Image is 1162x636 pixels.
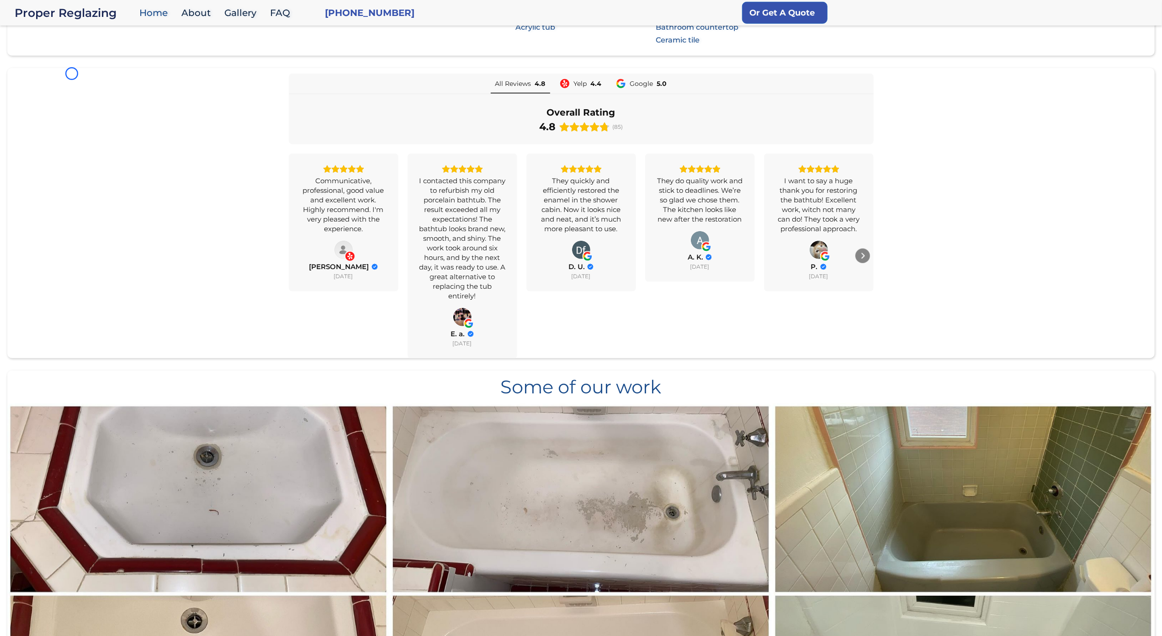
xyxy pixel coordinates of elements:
a: View on Google [810,241,828,259]
div: Verified Customer [467,331,474,337]
div: Communicative, professional, good value and excellent work. Highly recommend. I'm very pleased wi... [300,176,387,233]
div: Rating: 5.0 out of 5 [775,165,862,173]
div: 4.4 [591,80,602,88]
a: View on Google [572,241,590,259]
div: Rating: 5.0 out of 5 [657,80,667,88]
a: View on Google [691,231,709,249]
a: About [177,3,220,23]
span: All Reviews [495,80,531,87]
div: Verified Customer [706,254,712,260]
div: Proper Reglazing [15,6,135,19]
div: 5.0 [657,80,667,88]
img: A. K. [691,231,709,249]
a: Home [135,3,177,23]
div: Previous [292,249,307,263]
div: Some of our work [7,371,1155,396]
div: [DATE] [334,273,353,280]
span: Google [630,80,653,87]
div: Rating: 4.8 out of 5 [539,121,610,133]
div: Rating: 5.0 out of 5 [538,165,625,173]
a: Review by J. H. [309,263,378,271]
a: home [15,6,135,19]
a: Review by P. [811,263,827,271]
div: Next [855,249,870,263]
div: Verified Customer [820,264,827,270]
div: 4.8 [535,80,546,88]
span: D. U. [568,263,585,271]
div: [DATE] [690,263,710,270]
div: They do quality work and stick to deadlines. We’re so glad we chose them. The kitchen looks like ... [657,176,743,224]
a: Gallery [220,3,265,23]
div: Overall Rating [547,105,615,120]
span: P. [811,263,818,271]
div: 4.8 [539,121,556,133]
img: E. a. [453,308,472,326]
div: Rating: 4.8 out of 5 [535,80,546,88]
div: [DATE] [572,273,591,280]
div: Rating: 5.0 out of 5 [419,165,506,173]
div: I contacted this company to refurbish my old porcelain bathtub. The result exceeded all my expect... [419,176,506,301]
div: Carousel [289,154,874,358]
div: They quickly and efficiently restored the enamel in the shower cabin. Now it looks nice and neat,... [538,176,625,233]
span: Yelp [574,80,587,87]
a: Or Get A Quote [742,2,828,24]
div: Rating: 5.0 out of 5 [300,165,387,173]
img: D. U. [572,241,590,259]
div: Verified Customer [371,264,378,270]
div: [DATE] [809,273,828,280]
div: Verified Customer [587,264,594,270]
div: [DATE] [453,340,472,347]
div: Rating: 4.4 out of 5 [591,80,602,88]
span: E. a. [451,330,465,338]
a: View on Google [453,308,472,326]
a: Review by E. a. [451,330,474,338]
div: I want to say a huge thank you for restoring the bathtub! Excellent work, witch not many can do! ... [775,176,862,233]
span: [PERSON_NAME] [309,263,369,271]
a: Review by D. U. [568,263,594,271]
a: FAQ [265,3,299,23]
div: Rating: 5.0 out of 5 [657,165,743,173]
a: Review by A. K. [688,253,712,261]
span: (85) [612,124,623,130]
a: [PHONE_NUMBER] [325,6,414,19]
img: P. [810,241,828,259]
a: View on Yelp [334,241,353,259]
span: A. K. [688,253,703,261]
